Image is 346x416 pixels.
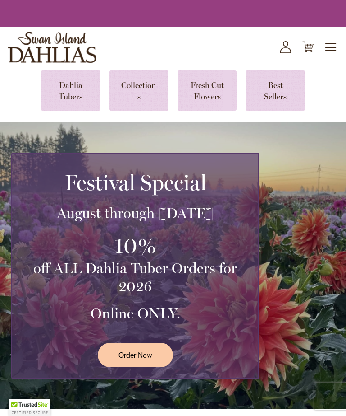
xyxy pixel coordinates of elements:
[8,32,96,63] a: store logo
[23,204,247,222] h3: August through [DATE]
[23,231,247,260] h3: 10%
[23,259,247,295] h3: off ALL Dahlia Tuber Orders for 2026
[23,170,247,195] h2: Festival Special
[118,350,152,360] span: Order Now
[98,343,173,367] a: Order Now
[23,304,247,323] h3: Online ONLY.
